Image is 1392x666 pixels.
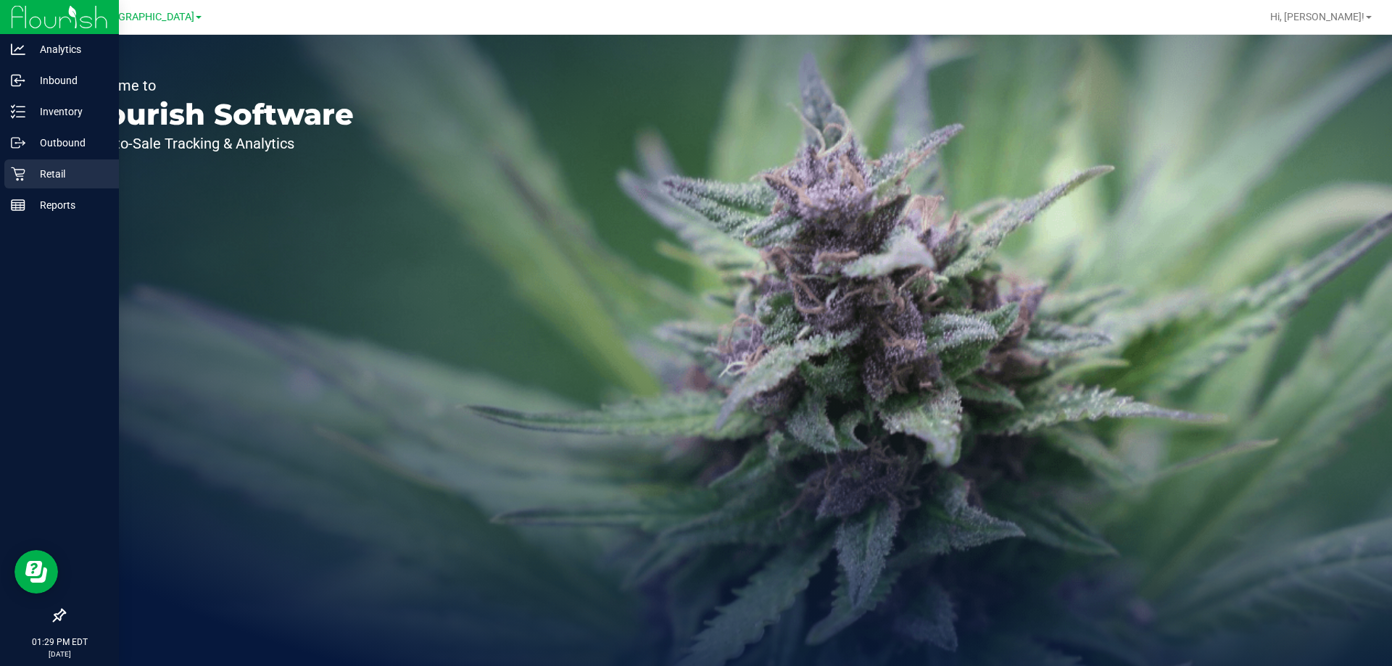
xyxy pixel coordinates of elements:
[78,78,354,93] p: Welcome to
[25,134,112,151] p: Outbound
[11,104,25,119] inline-svg: Inventory
[7,636,112,649] p: 01:29 PM EDT
[25,41,112,58] p: Analytics
[11,136,25,150] inline-svg: Outbound
[25,165,112,183] p: Retail
[25,103,112,120] p: Inventory
[95,11,194,23] span: [GEOGRAPHIC_DATA]
[7,649,112,659] p: [DATE]
[1270,11,1364,22] span: Hi, [PERSON_NAME]!
[78,136,354,151] p: Seed-to-Sale Tracking & Analytics
[11,198,25,212] inline-svg: Reports
[25,72,112,89] p: Inbound
[11,42,25,57] inline-svg: Analytics
[11,167,25,181] inline-svg: Retail
[11,73,25,88] inline-svg: Inbound
[78,100,354,129] p: Flourish Software
[14,550,58,594] iframe: Resource center
[25,196,112,214] p: Reports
